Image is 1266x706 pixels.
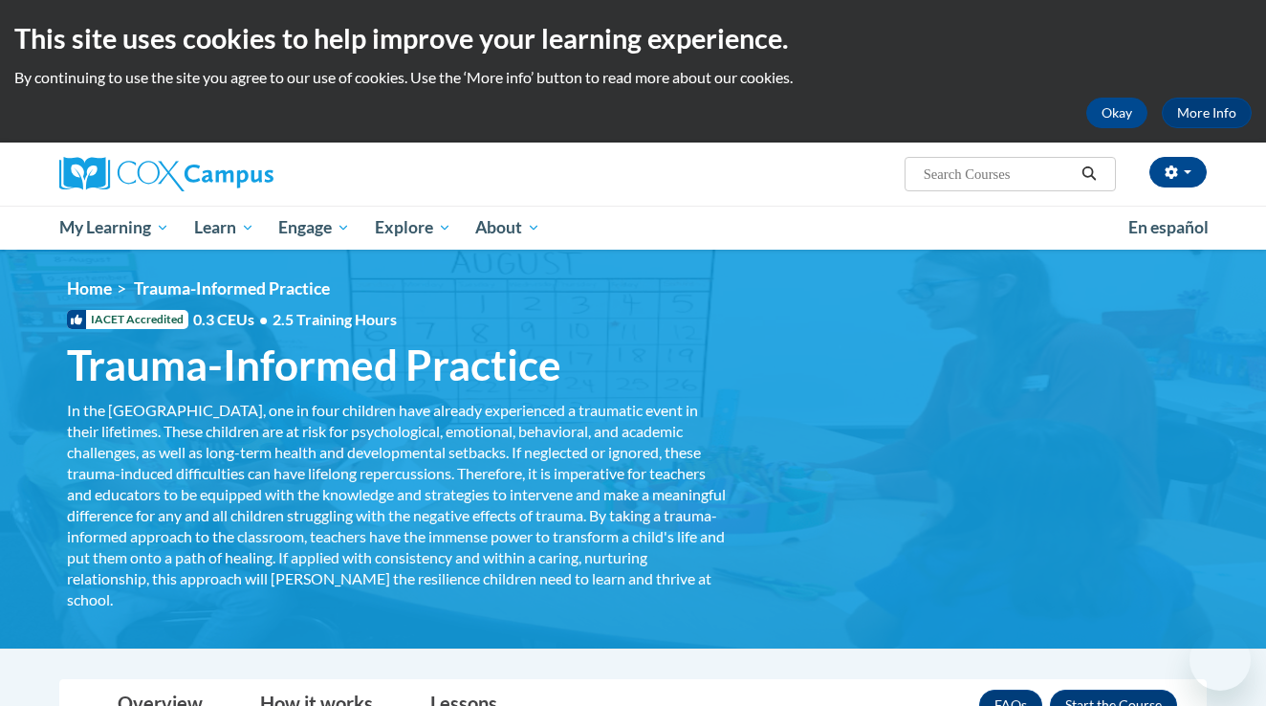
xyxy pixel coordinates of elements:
span: 0.3 CEUs [193,309,397,330]
span: IACET Accredited [67,310,188,329]
div: In the [GEOGRAPHIC_DATA], one in four children have already experienced a traumatic event in thei... [67,400,727,610]
span: My Learning [59,216,169,239]
span: En español [1128,217,1209,237]
span: Engage [278,216,350,239]
a: Cox Campus [59,157,423,191]
button: Okay [1086,98,1147,128]
a: Explore [362,206,464,250]
span: Explore [375,216,451,239]
span: Trauma-Informed Practice [67,340,561,390]
button: Search [1075,163,1103,186]
h2: This site uses cookies to help improve your learning experience. [14,19,1252,57]
span: About [475,216,540,239]
img: Cox Campus [59,157,273,191]
a: Home [67,278,112,298]
span: 2.5 Training Hours [273,310,397,328]
span: Trauma-Informed Practice [134,278,330,298]
div: Main menu [31,206,1235,250]
button: Account Settings [1149,157,1207,188]
span: • [259,310,268,328]
input: Search Courses [922,163,1075,186]
a: My Learning [47,206,182,250]
span: Learn [194,216,254,239]
p: By continuing to use the site you agree to our use of cookies. Use the ‘More info’ button to read... [14,67,1252,88]
a: Learn [182,206,267,250]
a: More Info [1162,98,1252,128]
a: About [464,206,554,250]
a: En español [1116,208,1221,248]
a: Engage [266,206,362,250]
iframe: Button to launch messaging window [1190,629,1251,691]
